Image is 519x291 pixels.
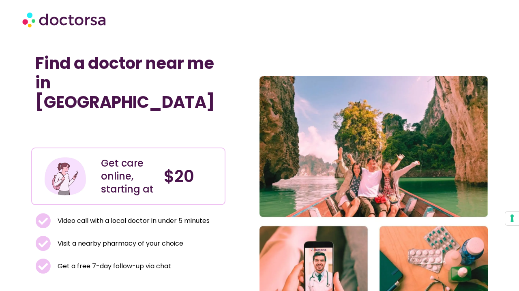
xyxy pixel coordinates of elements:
[35,130,221,139] iframe: Customer reviews powered by Trustpilot
[43,154,87,198] img: Illustration depicting a young woman in a casual outfit, engaged with her smartphone. She has a p...
[505,212,519,225] button: Your consent preferences for tracking technologies
[56,215,210,227] span: Video call with a local doctor in under 5 minutes
[164,167,219,186] h4: $20
[35,120,157,130] iframe: Customer reviews powered by Trustpilot
[35,53,221,112] h1: Find a doctor near me in [GEOGRAPHIC_DATA]
[56,238,183,249] span: Visit a nearby pharmacy of your choice
[56,261,171,272] span: Get a free 7-day follow-up via chat
[101,157,156,196] div: Get care online, starting at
